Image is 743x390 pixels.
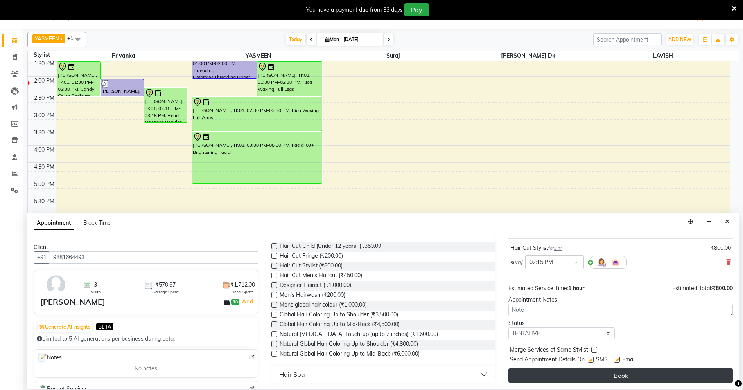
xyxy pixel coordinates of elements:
[83,219,111,226] span: Block Time
[279,370,305,379] div: Hair Spa
[94,281,97,289] span: 3
[191,51,326,61] span: YASMEEN
[32,60,56,68] div: 1:30 PM
[672,285,712,292] span: Estimated Total:
[155,281,176,289] span: ₹570.67
[508,368,733,383] button: Book
[323,36,341,42] span: Mon
[32,197,56,206] div: 5:30 PM
[192,132,322,183] div: [PERSON_NAME], TK01, 03:30 PM-05:00 PM, Facial 03+ Brightening Facial
[712,285,733,292] span: ₹800.00
[508,296,733,304] div: Appointment Notes
[280,301,367,311] span: Mens global hair colour (₹1,000.00)
[96,323,113,330] span: BETA
[241,297,255,306] a: Add
[50,251,258,264] input: Search by Name/Mobile/Email/Code
[67,35,79,41] span: +5
[231,299,239,305] span: ₹0
[32,111,56,119] div: 3:00 PM
[280,271,362,281] span: Hair Cut Men's Haircut (₹450.00)
[568,285,584,292] span: 1 hour
[280,281,351,291] span: Designer Haircut (₹1,000.00)
[666,34,693,45] button: ADD NEW
[32,146,56,154] div: 4:00 PM
[721,216,733,228] button: Close
[91,289,101,295] span: Visits
[280,252,343,262] span: Hair Cut Fringe (₹200.00)
[37,335,255,343] div: Limited to 5 AI generations per business during beta.
[280,320,400,330] span: Global Hair Coloring Up to Mid-Back (₹4,500.00)
[38,321,92,332] button: Generate AI Insights
[510,356,585,365] span: Send Appointment Details On
[275,367,493,381] button: Hair Spa
[40,296,105,308] div: [PERSON_NAME]
[510,346,588,356] span: Merge Services of Same Stylist
[510,258,522,266] span: suraj
[101,79,144,96] div: [PERSON_NAME], TK02, 02:00 PM-02:30 PM, Wash & Plain Dry Up to Shoulder
[668,36,691,42] span: ADD NEW
[257,62,322,96] div: [PERSON_NAME], TK01, 01:30 PM-02:30 PM, Rica Waxing Full Legs
[34,216,74,230] span: Appointment
[611,258,620,267] img: Interior.png
[45,273,67,296] img: avatar
[508,319,615,327] div: Status
[280,242,383,252] span: Hair Cut Child (Under 12 years) (₹350.00)
[37,353,62,363] span: Notes
[280,262,343,271] span: Hair Cut Stylist (₹800.00)
[144,88,187,122] div: [PERSON_NAME], TK01, 02:15 PM-03:15 PM, Head Massage Regular Oil Head Massage
[306,6,403,14] div: You have a payment due from 33 days
[59,35,63,42] a: x
[280,340,418,350] span: Natural Global Hair Coloring Up to Shoulder (₹4,800.00)
[232,289,253,295] span: Total Spent
[326,51,461,61] span: suraj
[57,62,100,96] div: [PERSON_NAME], TK01, 01:30 PM-02:30 PM, Candy Crush Pedicure
[548,246,562,251] small: for
[404,3,429,16] button: Pay
[152,289,179,295] span: Average Spent
[34,243,258,251] div: Client
[28,51,56,59] div: Stylist
[280,330,438,340] span: Natural [MEDICAL_DATA] Touch-up (up to 2 inches) (₹1,600.00)
[596,356,608,365] span: SMS
[56,51,191,61] span: priyanka
[711,244,731,252] div: ₹800.00
[510,244,562,252] div: Hair Cut Stylist
[593,33,662,45] input: Search Appointment
[461,51,596,61] span: [PERSON_NAME] Dk
[32,180,56,188] div: 5:00 PM
[192,97,322,131] div: [PERSON_NAME], TK01, 02:30 PM-03:30 PM, Rica Waxing Full Arms
[32,163,56,171] div: 4:30 PM
[596,51,731,61] span: LAVISH
[286,33,305,45] span: Today
[32,94,56,102] div: 2:30 PM
[508,285,568,292] span: Estimated Service Time:
[192,45,257,78] div: [PERSON_NAME], TK02, 01:00 PM-02:00 PM, Threading Eyebrows,Threading Upper Lip
[280,291,345,301] span: Men's Hairwash (₹200.00)
[622,356,635,365] span: Email
[34,251,50,264] button: +91
[280,311,398,320] span: Global Hair Coloring Up to Shoulder (₹3,500.00)
[239,297,255,306] span: |
[32,77,56,85] div: 2:00 PM
[35,35,59,42] span: YASMEEN
[341,34,380,45] input: 2025-09-01
[597,258,606,267] img: Hairdresser.png
[135,365,157,373] span: No notes
[230,281,255,289] span: ₹1,712.00
[554,246,562,251] span: 1 hr
[32,128,56,137] div: 3:30 PM
[280,350,420,359] span: Natural Global Hair Coloring Up to Mid-Back (₹6,000.00)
